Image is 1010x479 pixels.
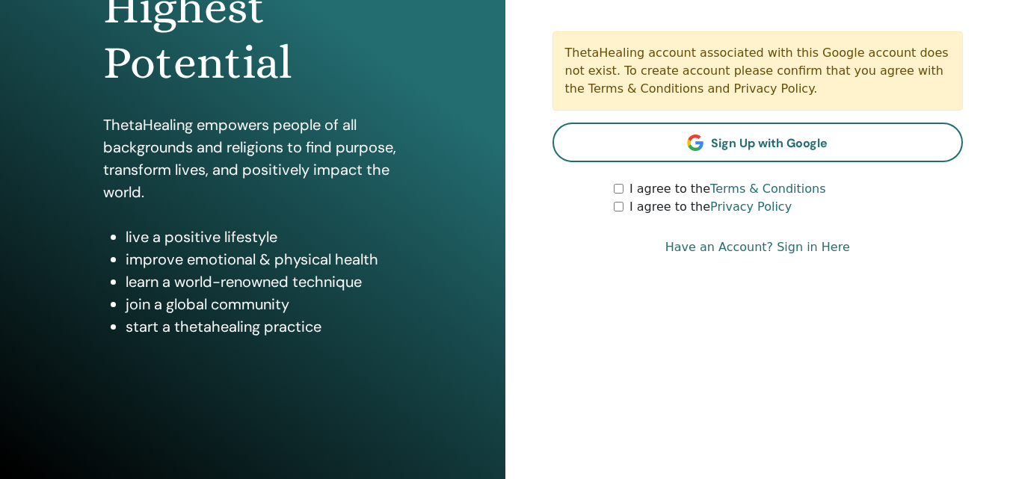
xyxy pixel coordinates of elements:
[629,198,792,216] label: I agree to the
[126,293,402,315] li: join a global community
[126,226,402,248] li: live a positive lifestyle
[126,315,402,338] li: start a thetahealing practice
[665,238,850,256] a: Have an Account? Sign in Here
[126,271,402,293] li: learn a world-renowned technique
[710,182,825,196] a: Terms & Conditions
[710,200,792,214] a: Privacy Policy
[103,114,402,203] p: ThetaHealing empowers people of all backgrounds and religions to find purpose, transform lives, a...
[711,135,828,151] span: Sign Up with Google
[126,248,402,271] li: improve emotional & physical health
[552,31,964,111] div: ThetaHealing account associated with this Google account does not exist. To create account please...
[552,123,964,162] a: Sign Up with Google
[629,180,826,198] label: I agree to the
